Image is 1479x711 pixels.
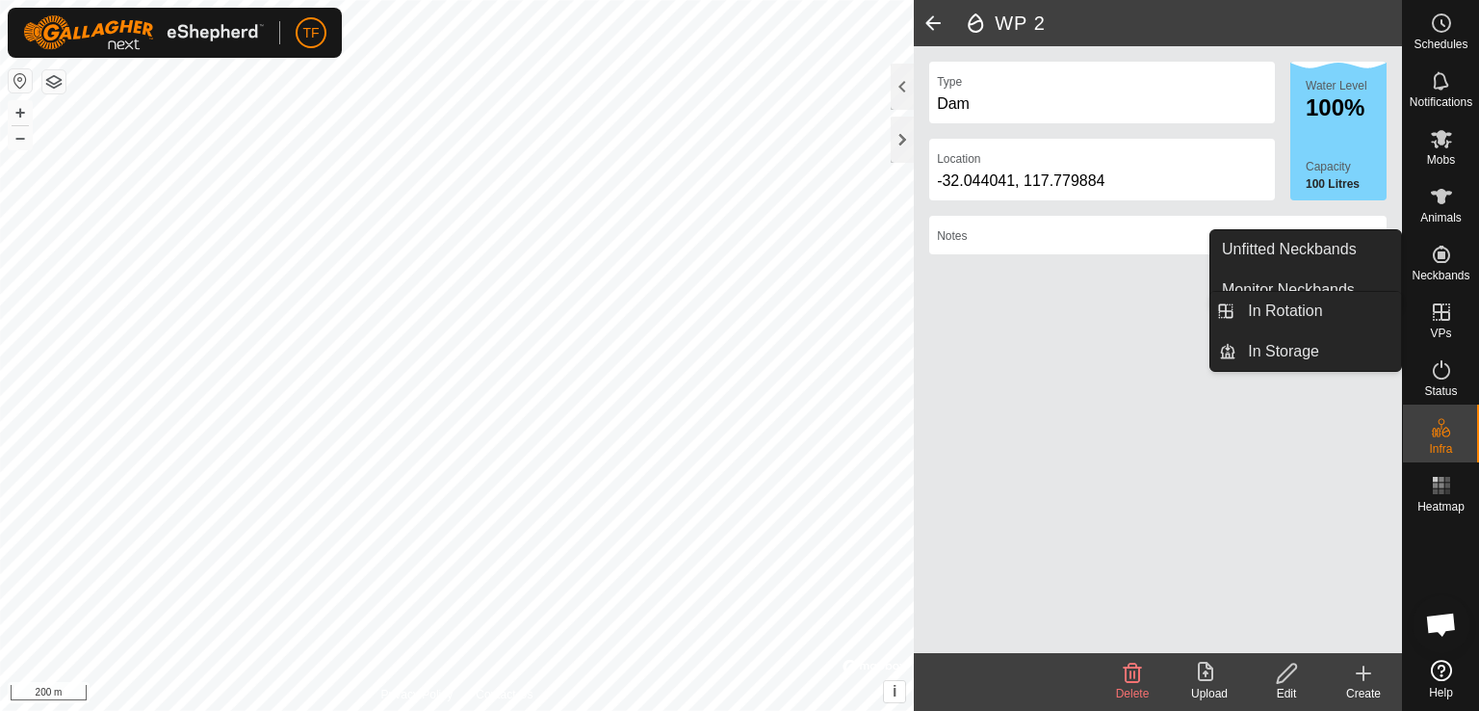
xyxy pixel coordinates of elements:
[1248,340,1319,363] span: In Storage
[937,73,962,91] label: Type
[937,150,980,168] label: Location
[1248,300,1322,323] span: In Rotation
[937,92,1267,116] div: Dam
[1403,652,1479,706] a: Help
[1429,443,1452,455] span: Infra
[23,15,264,50] img: Gallagher Logo
[476,686,532,703] a: Contact Us
[1417,501,1465,513] span: Heatmap
[884,681,905,702] button: i
[1424,385,1457,397] span: Status
[1306,158,1387,175] label: Capacity
[937,227,967,245] label: Notes
[1306,175,1387,193] label: 100 Litres
[42,70,65,93] button: Map Layers
[9,69,32,92] button: Reset Map
[1236,332,1401,371] a: In Storage
[1325,685,1402,702] div: Create
[1116,687,1150,700] span: Delete
[1222,238,1357,261] span: Unfitted Neckbands
[1210,292,1401,330] li: In Rotation
[381,686,454,703] a: Privacy Policy
[1420,212,1462,224] span: Animals
[964,12,1402,35] h2: WP 2
[1210,230,1401,269] a: Unfitted Neckbands
[1429,687,1453,698] span: Help
[1210,332,1401,371] li: In Storage
[1306,79,1367,92] label: Water Level
[1171,685,1248,702] div: Upload
[1427,154,1455,166] span: Mobs
[893,683,896,699] span: i
[9,126,32,149] button: –
[1412,270,1469,281] span: Neckbands
[1430,328,1451,339] span: VPs
[9,101,32,124] button: +
[1414,39,1467,50] span: Schedules
[302,23,319,43] span: TF
[1413,595,1470,653] div: Open chat
[1248,685,1325,702] div: Edit
[1236,292,1401,330] a: In Rotation
[1222,278,1355,302] span: Monitor Neckbands
[1306,96,1387,119] div: 100%
[937,170,1267,193] div: -32.044041, 117.779884
[1410,96,1472,108] span: Notifications
[1210,271,1401,309] a: Monitor Neckbands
